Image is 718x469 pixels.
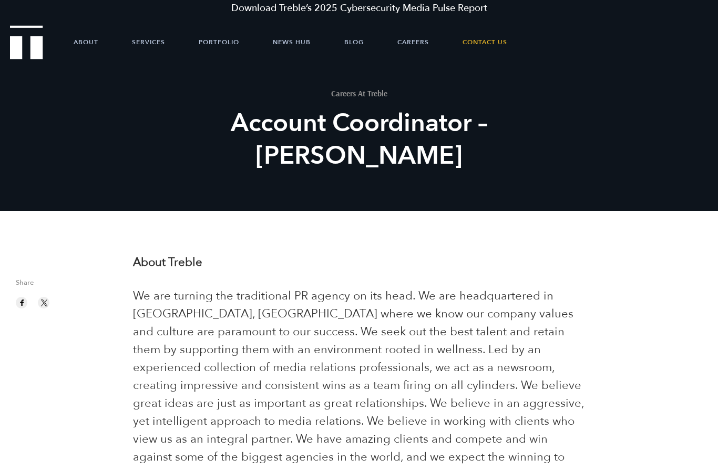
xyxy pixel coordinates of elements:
a: About [74,26,98,58]
strong: About Treble [133,254,202,270]
a: Careers [397,26,429,58]
a: Portfolio [199,26,239,58]
a: Contact Us [463,26,507,58]
a: Services [132,26,165,58]
img: twitter sharing button [39,298,49,307]
img: Treble logo [10,25,43,59]
span: Share [16,280,117,292]
a: News Hub [273,26,311,58]
img: facebook sharing button [17,298,27,307]
h1: Careers At Treble [165,89,553,97]
h2: Account Coordinator – [PERSON_NAME] [165,107,553,172]
a: Blog [344,26,364,58]
a: Treble Homepage [11,26,42,58]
